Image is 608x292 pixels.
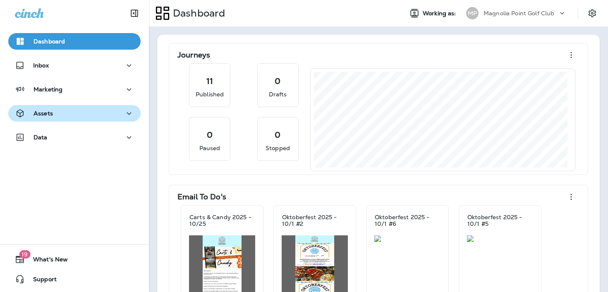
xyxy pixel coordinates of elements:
[484,10,554,17] p: Magnolia Point Golf Club
[34,134,48,141] p: Data
[8,129,141,146] button: Data
[25,256,68,266] span: What's New
[8,81,141,98] button: Marketing
[275,131,280,139] p: 0
[177,193,226,201] p: Email To Do's
[170,7,225,19] p: Dashboard
[196,90,224,98] p: Published
[34,86,62,93] p: Marketing
[8,105,141,122] button: Assets
[375,214,440,227] p: Oktoberfest 2025 - 10/1 #6
[8,57,141,74] button: Inbox
[466,7,479,19] div: MP
[8,271,141,287] button: Support
[585,6,600,21] button: Settings
[177,51,210,59] p: Journeys
[206,77,213,85] p: 11
[467,214,533,227] p: Oktoberfest 2025 - 10/1 #5
[123,5,146,22] button: Collapse Sidebar
[467,235,533,242] img: e2b365c5-4881-4011-b8f8-0980dd0ad289.jpg
[199,144,220,152] p: Paused
[19,250,30,258] span: 19
[34,38,65,45] p: Dashboard
[275,77,280,85] p: 0
[374,235,440,242] img: ca6269e3-2db7-4d0b-9723-5c1874fd5995.jpg
[266,144,290,152] p: Stopped
[207,131,213,139] p: 0
[34,110,53,117] p: Assets
[33,62,49,69] p: Inbox
[189,214,255,227] p: Carts & Candy 2025 - 10/25
[423,10,458,17] span: Working as:
[8,33,141,50] button: Dashboard
[282,214,347,227] p: Oktoberfest 2025 - 10/1 #2
[25,276,57,286] span: Support
[269,90,287,98] p: Drafts
[8,251,141,268] button: 19What's New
